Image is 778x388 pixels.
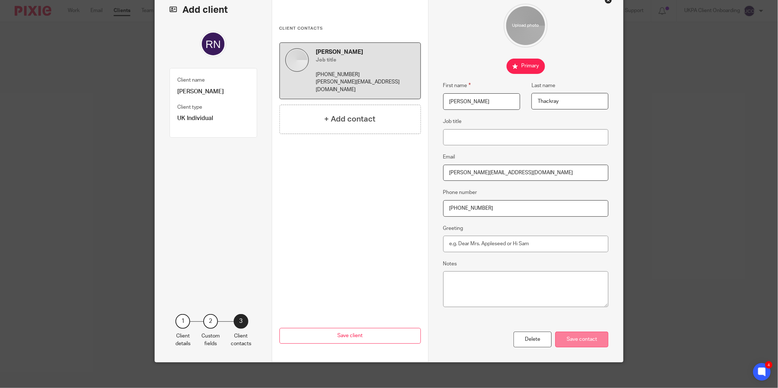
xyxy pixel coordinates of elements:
div: 3 [234,314,248,329]
h4: + Add contact [325,113,376,125]
label: Client type [177,104,202,111]
h5: Job title [316,56,415,64]
h2: Add client [170,4,257,16]
div: Save contact [555,332,608,347]
p: Client contacts [231,332,251,347]
img: svg%3E [200,31,226,57]
p: [PHONE_NUMBER] [316,71,415,78]
p: UK Individual [177,115,249,122]
button: Save client [279,328,421,344]
div: 1 [175,314,190,329]
label: Notes [443,260,457,268]
label: Job title [443,118,462,125]
p: Custom fields [201,332,220,347]
p: [PERSON_NAME][EMAIL_ADDRESS][DOMAIN_NAME] [316,78,415,93]
p: [PERSON_NAME] [177,88,249,96]
h4: [PERSON_NAME] [316,48,415,56]
input: e.g. Dear Mrs. Appleseed or Hi Sam [443,236,609,252]
label: Phone number [443,189,477,196]
h3: Client contacts [279,26,421,31]
div: Delete [514,332,552,347]
div: 2 [203,314,218,329]
label: Greeting [443,225,463,232]
label: Client name [177,77,205,84]
label: First name [443,81,471,90]
label: Email [443,153,455,161]
img: default.jpg [285,48,309,72]
label: Last name [531,82,555,89]
p: Client details [175,332,190,347]
div: 4 [765,361,773,369]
